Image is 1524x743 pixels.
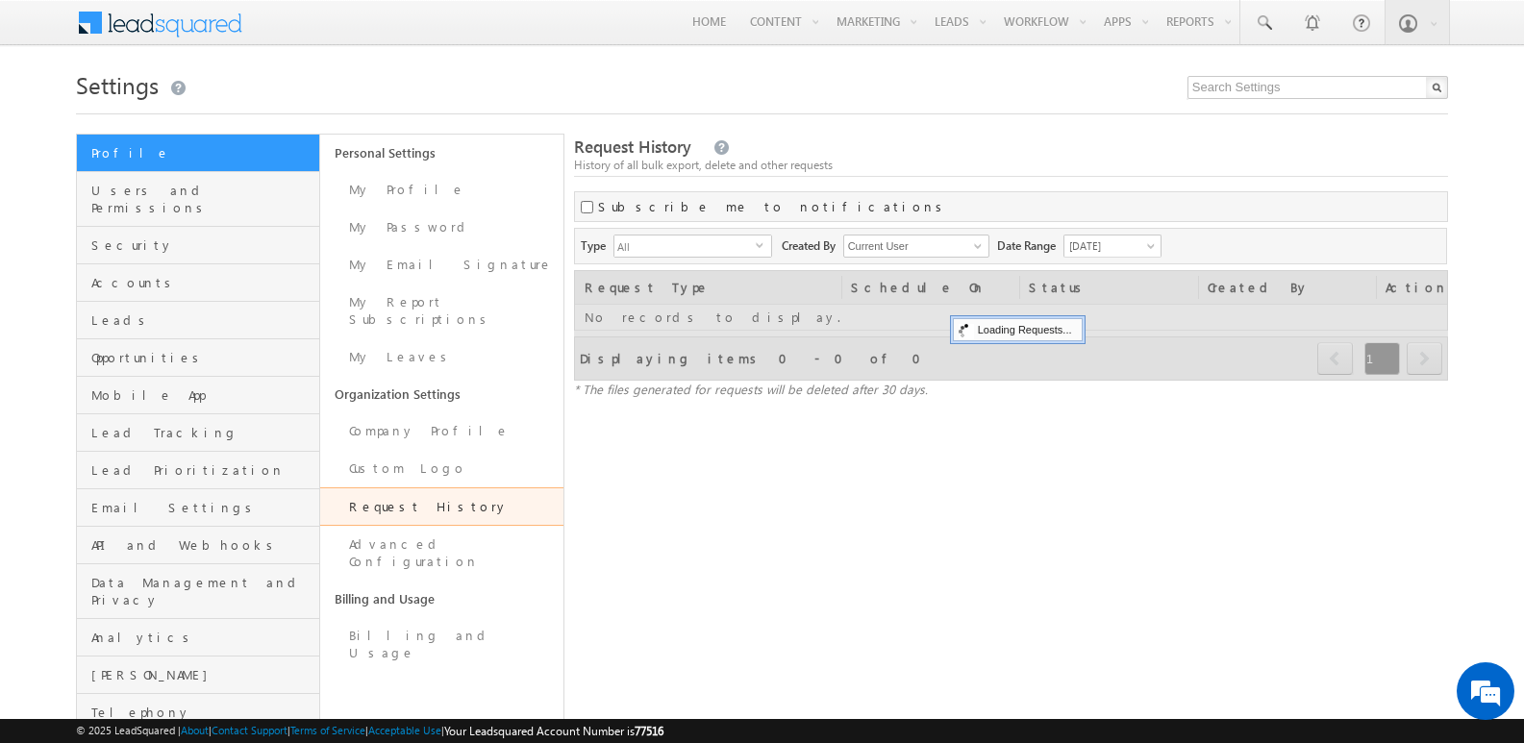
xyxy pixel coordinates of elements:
[91,311,314,329] span: Leads
[368,724,441,736] a: Acceptable Use
[320,338,563,376] a: My Leaves
[91,461,314,479] span: Lead Prioritization
[782,235,843,255] span: Created By
[77,656,319,694] a: [PERSON_NAME]
[320,526,563,581] a: Advanced Configuration
[77,135,319,172] a: Profile
[77,172,319,227] a: Users and Permissions
[574,381,928,397] span: * The files generated for requests will be deleted after 30 days.
[444,724,663,738] span: Your Leadsquared Account Number is
[320,581,563,617] a: Billing and Usage
[581,235,613,255] span: Type
[77,527,319,564] a: API and Webhooks
[1187,76,1448,99] input: Search Settings
[77,694,319,731] a: Telephony
[598,198,949,215] label: Subscribe me to notifications
[1063,235,1162,258] a: [DATE]
[91,236,314,254] span: Security
[77,414,319,452] a: Lead Tracking
[91,349,314,366] span: Opportunities
[574,157,1448,174] div: History of all bulk export, delete and other requests
[320,487,563,526] a: Request History
[91,274,314,291] span: Accounts
[77,619,319,656] a: Analytics
[212,724,287,736] a: Contact Support
[635,724,663,738] span: 77516
[77,377,319,414] a: Mobile App
[91,386,314,404] span: Mobile App
[91,182,314,216] span: Users and Permissions
[91,704,314,721] span: Telephony
[290,724,365,736] a: Terms of Service
[77,452,319,489] a: Lead Prioritization
[77,564,319,619] a: Data Management and Privacy
[77,339,319,377] a: Opportunities
[320,284,563,338] a: My Report Subscriptions
[997,235,1063,255] span: Date Range
[181,724,209,736] a: About
[77,302,319,339] a: Leads
[91,666,314,683] span: [PERSON_NAME]
[320,135,563,171] a: Personal Settings
[91,144,314,161] span: Profile
[320,246,563,284] a: My Email Signature
[77,264,319,302] a: Accounts
[613,235,772,258] div: All
[953,318,1083,341] div: Loading Requests...
[756,240,771,249] span: select
[574,136,691,158] span: Request History
[77,489,319,527] a: Email Settings
[614,235,756,257] span: All
[76,722,663,740] span: © 2025 LeadSquared | | | | |
[91,424,314,441] span: Lead Tracking
[320,376,563,412] a: Organization Settings
[843,235,989,258] input: Type to Search
[320,171,563,209] a: My Profile
[320,209,563,246] a: My Password
[76,69,159,100] span: Settings
[963,236,987,256] a: Show All Items
[91,574,314,608] span: Data Management and Privacy
[320,412,563,450] a: Company Profile
[77,227,319,264] a: Security
[91,629,314,646] span: Analytics
[91,536,314,554] span: API and Webhooks
[91,499,314,516] span: Email Settings
[320,450,563,487] a: Custom Logo
[320,617,563,672] a: Billing and Usage
[1064,237,1156,255] span: [DATE]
